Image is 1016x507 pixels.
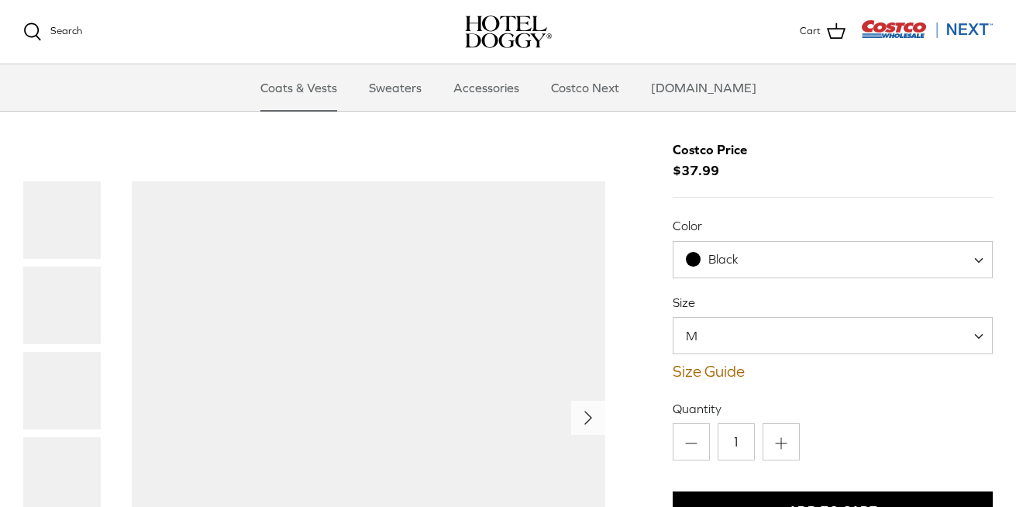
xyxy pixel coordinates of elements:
[673,327,728,344] span: M
[718,423,755,460] input: Quantity
[23,352,101,429] a: Thumbnail Link
[673,140,763,181] span: $37.99
[439,64,533,111] a: Accessories
[355,64,436,111] a: Sweaters
[800,22,846,42] a: Cart
[673,294,993,311] label: Size
[673,140,747,160] div: Costco Price
[637,64,770,111] a: [DOMAIN_NAME]
[861,29,993,41] a: Visit Costco Next
[571,402,605,436] button: Next
[673,251,770,267] span: Black
[673,317,993,354] span: M
[708,252,739,266] span: Black
[673,78,993,121] h1: Puffer Vest
[800,23,821,40] span: Cart
[673,241,993,278] span: Black
[23,267,101,344] a: Thumbnail Link
[673,400,993,417] label: Quantity
[50,25,82,36] span: Search
[537,64,633,111] a: Costco Next
[673,362,993,381] a: Size Guide
[246,64,351,111] a: Coats & Vests
[465,16,552,48] a: hoteldoggy.com hoteldoggycom
[861,19,993,39] img: Costco Next
[465,16,552,48] img: hoteldoggycom
[673,217,993,234] label: Color
[23,22,82,41] a: Search
[23,181,101,259] a: Thumbnail Link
